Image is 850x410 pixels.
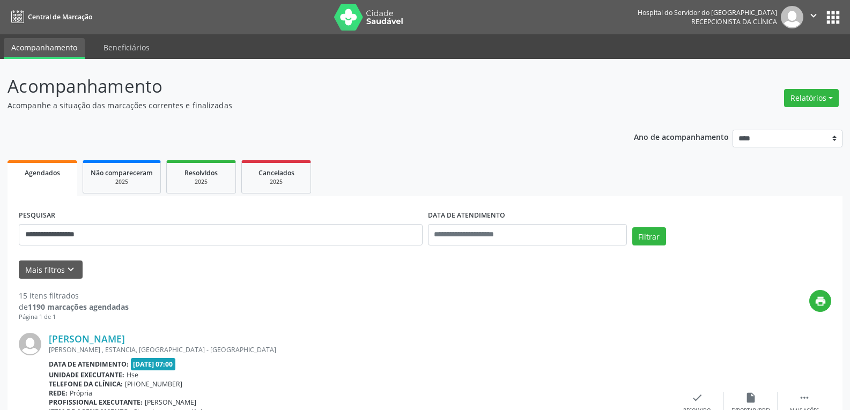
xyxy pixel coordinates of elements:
i:  [808,10,819,21]
div: 15 itens filtrados [19,290,129,301]
span: Agendados [25,168,60,177]
span: [PERSON_NAME] [145,398,196,407]
i: print [815,295,826,307]
label: DATA DE ATENDIMENTO [428,207,505,224]
b: Rede: [49,389,68,398]
p: Acompanhe a situação das marcações correntes e finalizadas [8,100,592,111]
b: Telefone da clínica: [49,379,123,389]
i: check [691,392,703,404]
button: print [809,290,831,312]
span: Cancelados [258,168,294,177]
button: apps [824,8,842,27]
span: [DATE] 07:00 [131,358,176,370]
p: Ano de acompanhamento [634,130,729,143]
span: Própria [70,389,92,398]
img: img [781,6,803,28]
b: Unidade executante: [49,370,124,379]
span: [PHONE_NUMBER] [125,379,182,389]
span: Recepcionista da clínica [691,17,777,26]
i: insert_drive_file [745,392,757,404]
i:  [799,392,810,404]
button: Mais filtroskeyboard_arrow_down [19,260,83,279]
button:  [803,6,824,28]
i: keyboard_arrow_down [65,264,77,275]
div: de [19,301,129,312]
strong: 1190 marcações agendadas [28,302,129,312]
img: img [19,333,41,355]
p: Acompanhamento [8,73,592,100]
a: Central de Marcação [8,8,92,26]
span: Central de Marcação [28,12,92,21]
a: Beneficiários [96,38,157,57]
a: [PERSON_NAME] [49,333,125,345]
label: PESQUISAR [19,207,55,224]
button: Filtrar [632,227,666,245]
span: Resolvidos [184,168,218,177]
span: Não compareceram [91,168,153,177]
b: Data de atendimento: [49,360,129,369]
div: 2025 [91,178,153,186]
div: Hospital do Servidor do [GEOGRAPHIC_DATA] [638,8,777,17]
div: Página 1 de 1 [19,312,129,322]
span: Hse [127,370,138,379]
div: [PERSON_NAME] , ESTANCIA, [GEOGRAPHIC_DATA] - [GEOGRAPHIC_DATA] [49,345,670,354]
a: Acompanhamento [4,38,85,59]
div: 2025 [249,178,303,186]
button: Relatórios [784,89,839,107]
b: Profissional executante: [49,398,143,407]
div: 2025 [174,178,228,186]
